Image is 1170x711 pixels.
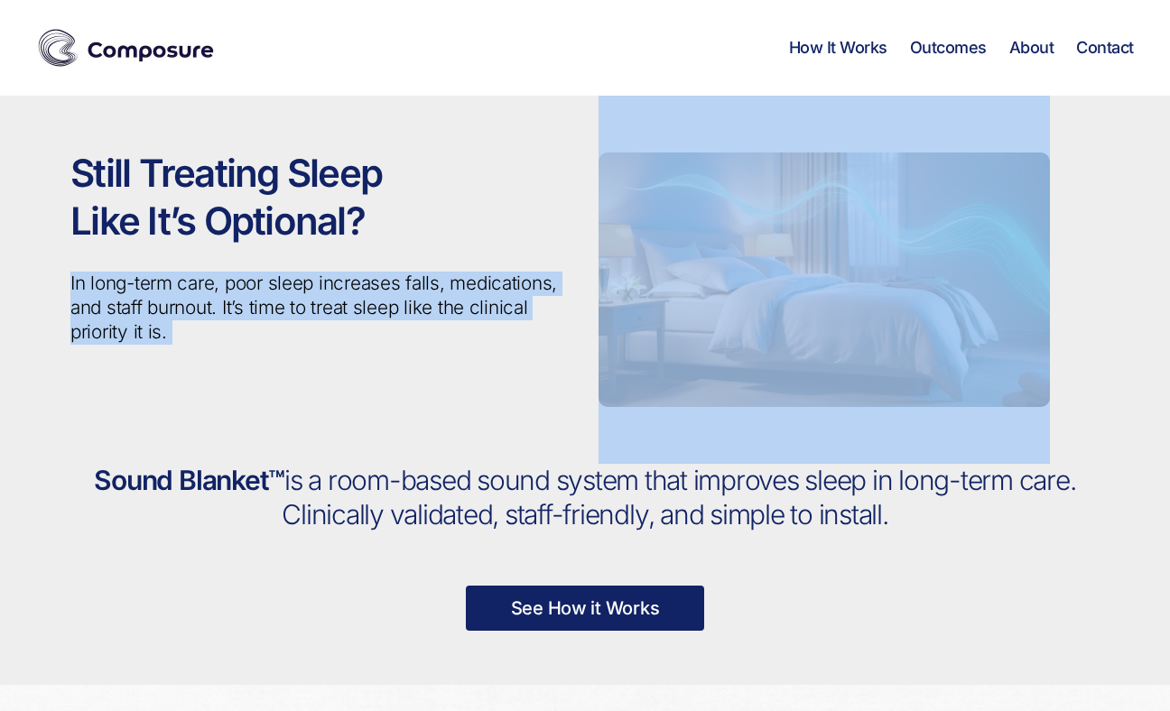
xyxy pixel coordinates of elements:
p: In long-term care, poor sleep increases falls, medications, and staff burnout. It’s time to treat... [70,272,571,345]
span: Job title [515,76,555,89]
span: How did you hear about us? [515,150,661,163]
a: See How it Works [466,586,705,631]
img: Composure [36,25,217,70]
a: About [1009,38,1054,58]
a: How It Works [789,38,887,58]
a: Contact [1076,38,1134,58]
nav: Horizontal [789,38,1134,58]
a: Outcomes [910,38,987,58]
h2: Sound Blanket™ [70,464,1100,531]
h1: Still Treating Sleep Like It’s Optional? [70,150,571,245]
span: Last name [515,2,570,15]
span: is a room-based sound system that improves sleep in long-term care. Clinically validated, staff-f... [282,464,1075,531]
